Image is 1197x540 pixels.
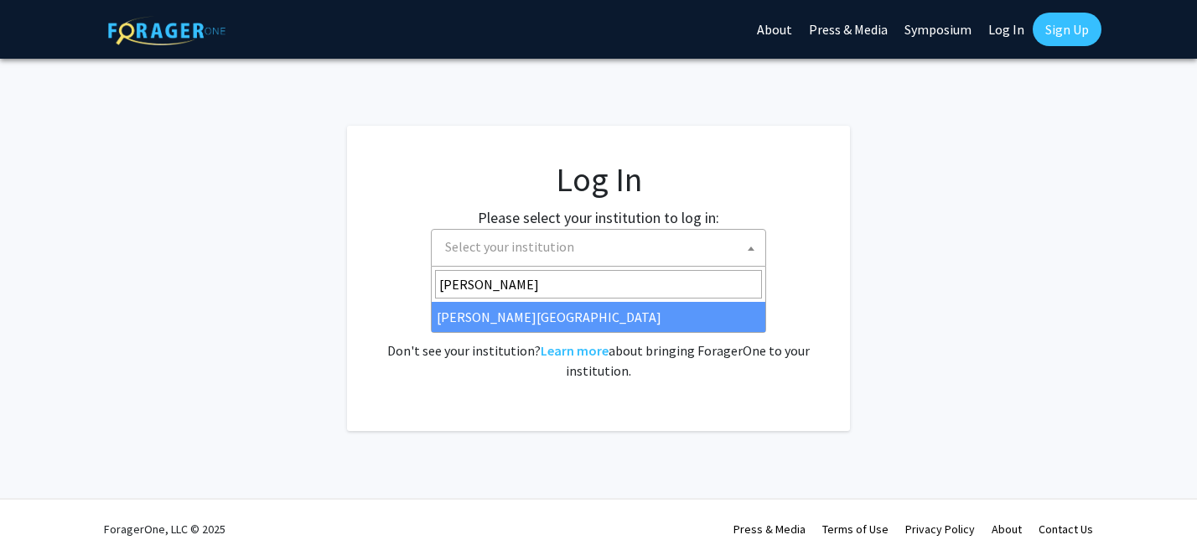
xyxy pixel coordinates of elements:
a: Privacy Policy [905,522,975,537]
a: Press & Media [733,522,806,537]
a: Learn more about bringing ForagerOne to your institution [541,342,609,359]
label: Please select your institution to log in: [478,206,719,229]
a: Terms of Use [822,522,889,537]
div: No account? . Don't see your institution? about bringing ForagerOne to your institution. [381,300,816,381]
a: Sign Up [1033,13,1101,46]
img: ForagerOne Logo [108,16,225,45]
span: Select your institution [431,229,766,267]
input: Search [435,270,762,299]
a: About [992,522,1022,537]
li: [PERSON_NAME][GEOGRAPHIC_DATA] [432,302,765,332]
a: Contact Us [1039,522,1093,537]
iframe: Chat [13,465,71,527]
span: Select your institution [445,238,574,255]
h1: Log In [381,159,816,200]
span: Select your institution [438,230,765,264]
